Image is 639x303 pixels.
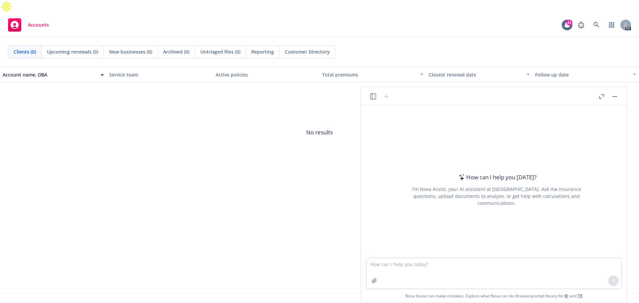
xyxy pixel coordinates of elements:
span: Customer Directory [285,48,330,55]
a: Search [590,18,603,32]
span: Accounts [28,22,49,28]
div: Follow up date [535,71,629,78]
div: Active policies [216,71,317,78]
a: Accounts [5,16,52,34]
div: Total premiums [322,71,416,78]
a: Switch app [605,18,618,32]
button: Follow up date [532,67,639,82]
button: Closest renewal date [426,67,532,82]
button: Total premiums [319,67,426,82]
span: Upcoming renewals (0) [47,48,98,55]
span: Nova Assist can make mistakes. Explore what Nova can do: Browse prompt library for and [405,289,582,303]
div: I'm Nova Assist, your AI assistant at [GEOGRAPHIC_DATA]. Ask me insurance questions, upload docum... [403,186,590,207]
a: Report a Bug [574,18,588,32]
div: How can I help you [DATE]? [457,173,536,182]
div: Account name, DBA [3,71,97,78]
span: Clients (0) [14,48,36,55]
span: Reporting [251,48,274,55]
button: Active policies [213,67,319,82]
span: Untriaged files (0) [200,48,240,55]
span: New businesses (0) [109,48,152,55]
span: Archived (0) [163,48,189,55]
a: BI [564,293,568,299]
div: Closest renewal date [429,71,523,78]
div: Service team [109,71,210,78]
a: TR [577,293,582,299]
button: Service team [106,67,213,82]
div: 21 [566,20,572,26]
